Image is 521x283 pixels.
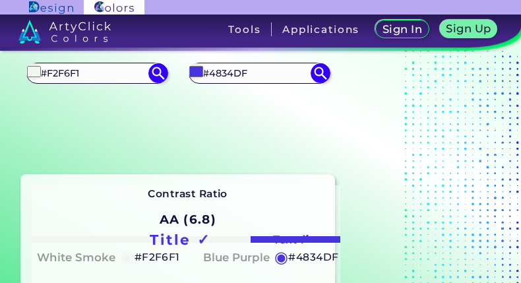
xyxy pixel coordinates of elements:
h3: Applications [282,24,359,34]
h5: Sign Up [448,24,489,34]
h3: Tools [228,24,260,34]
img: ArtyClick Design logo [29,1,73,14]
a: Sign In [378,21,427,38]
img: icon search [311,63,330,83]
h5: #4834DF [288,249,338,266]
h5: Sign In [384,24,420,34]
h4: Blue Purple [203,248,270,267]
img: icon search [148,63,168,83]
h5: ◉ [274,249,289,265]
h2: AA (6.8) [153,205,222,234]
input: type color 1.. [36,64,158,82]
h5: ◉ [120,249,135,265]
a: Sign Up [443,21,495,38]
strong: Contrast Ratio [148,187,228,200]
h4: Text ✗ [273,230,309,249]
h4: White Smoke [37,248,115,267]
h5: #F2F6F1 [135,249,180,266]
h1: Title ✓ [150,230,210,249]
input: type color 2.. [198,64,321,82]
img: logo_artyclick_colors_white.svg [18,20,111,44]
